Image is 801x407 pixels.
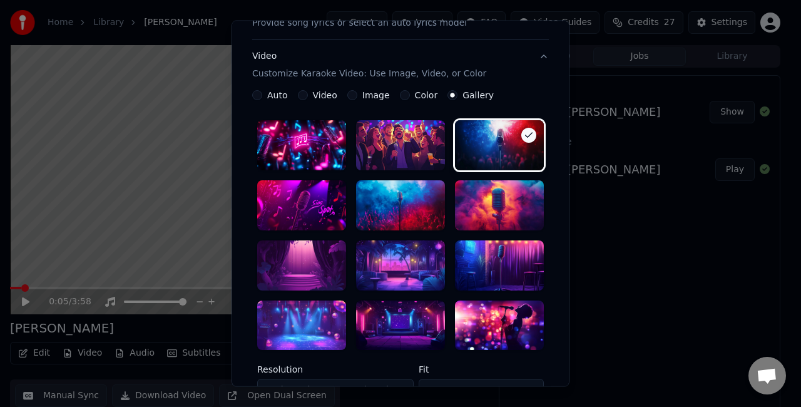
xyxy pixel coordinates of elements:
button: VideoCustomize Karaoke Video: Use Image, Video, or Color [252,40,549,90]
div: Video [252,50,486,80]
p: Customize Karaoke Video: Use Image, Video, or Color [252,68,486,80]
label: Gallery [462,91,494,100]
label: Resolution [257,366,414,374]
label: Fit [419,366,544,374]
label: Auto [267,91,288,100]
label: Image [362,91,390,100]
label: Video [313,91,337,100]
p: Provide song lyrics or select an auto lyrics model [252,17,467,29]
label: Color [415,91,438,100]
